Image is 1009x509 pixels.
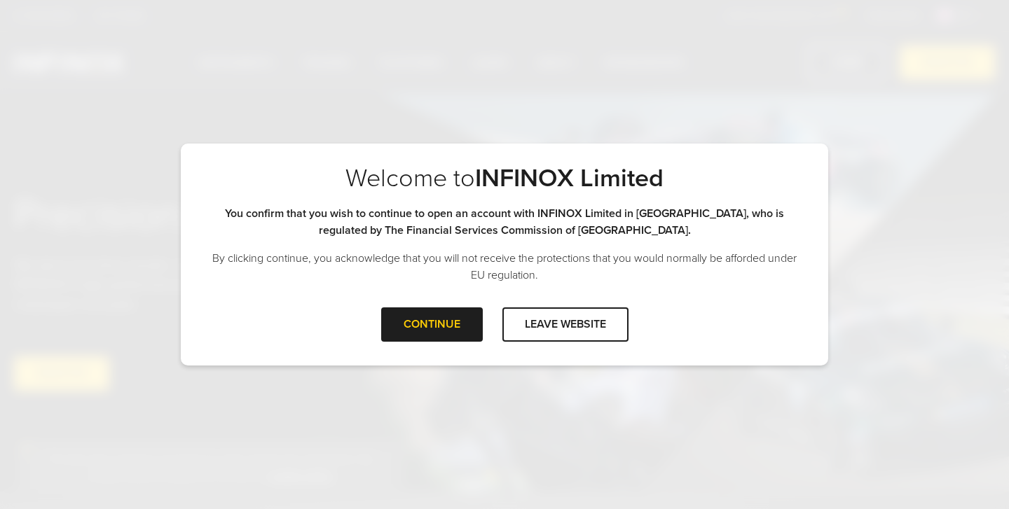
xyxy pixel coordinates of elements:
p: By clicking continue, you acknowledge that you will not receive the protections that you would no... [209,250,800,284]
p: Welcome to [209,163,800,194]
strong: INFINOX Limited [475,163,664,193]
div: CONTINUE [381,307,483,342]
div: LEAVE WEBSITE [502,307,629,342]
strong: You confirm that you wish to continue to open an account with INFINOX Limited in [GEOGRAPHIC_DATA... [225,207,784,237]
